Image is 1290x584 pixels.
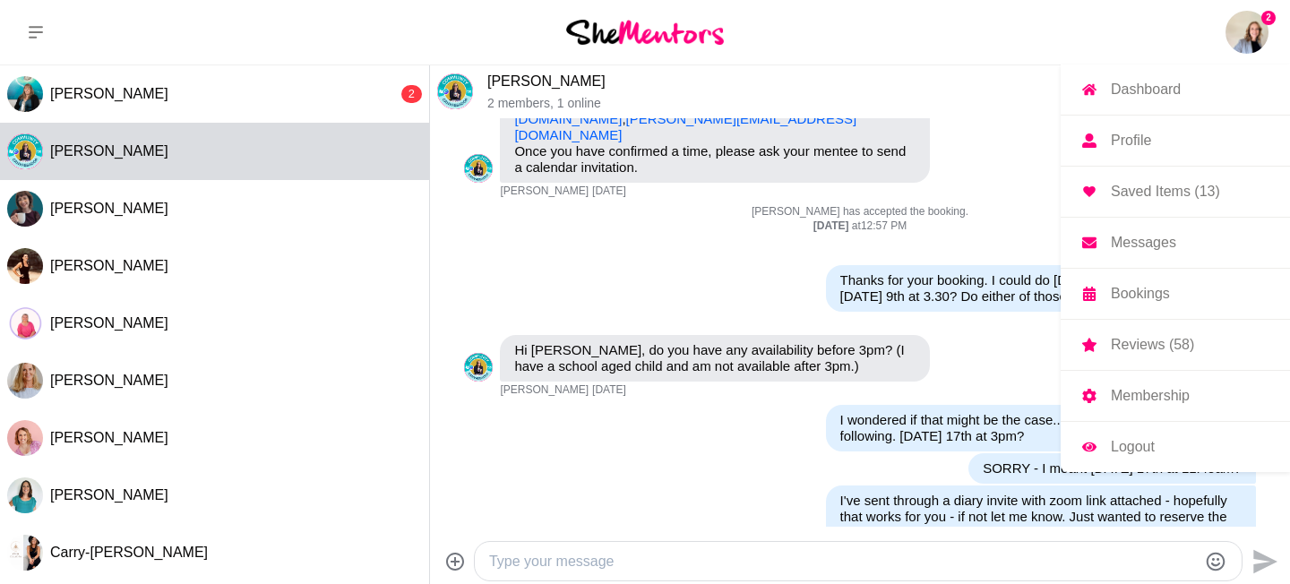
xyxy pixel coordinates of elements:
span: [PERSON_NAME] [50,86,168,101]
div: Meg Barlogio [7,363,43,399]
div: Christie Flora [7,191,43,227]
span: [PERSON_NAME] [50,258,168,273]
img: V [7,420,43,456]
p: Bookings [1111,287,1170,301]
span: [PERSON_NAME] [50,373,168,388]
p: Membership [1111,389,1190,403]
div: Kristy Eagleton [7,248,43,284]
img: M [464,154,493,183]
a: Bookings [1061,269,1290,319]
span: [PERSON_NAME] [50,315,168,331]
div: Sandy Hanrahan [7,305,43,341]
p: Saved Items (13) [1111,185,1220,199]
span: [PERSON_NAME] [50,430,168,445]
div: 2 [401,85,422,103]
p: Dashboard [1111,82,1181,97]
p: Messages [1111,236,1176,250]
span: [PERSON_NAME] [50,201,168,216]
span: [PERSON_NAME] [500,185,589,199]
img: M [437,73,473,109]
a: [PERSON_NAME] [487,73,606,89]
img: Sarah Howell [1225,11,1268,54]
div: Michelle Hearne [7,477,43,513]
a: Reviews (58) [1061,320,1290,370]
div: Vari McGaan [7,420,43,456]
img: C [7,191,43,227]
a: [PERSON_NAME][EMAIL_ADDRESS][DOMAIN_NAME] [514,111,856,142]
div: Carry-Louise Hansell [7,535,43,571]
p: Profile [1111,133,1151,148]
div: Marie Fox [464,353,493,382]
img: M [7,477,43,513]
img: M [464,353,493,382]
a: [PERSON_NAME][EMAIL_ADDRESS][DOMAIN_NAME] [514,95,855,126]
div: Emily Fogg [7,76,43,112]
span: Carry-[PERSON_NAME] [50,545,208,560]
div: Marie Fox [7,133,43,169]
p: Reviews (58) [1111,338,1194,352]
p: I wondered if that might be the case...will have to be the week following. [DATE] 17th at 3pm? [840,412,1242,444]
time: 2025-09-03T01:18:46.498Z [592,185,626,199]
span: [PERSON_NAME] [50,143,168,159]
p: Logout [1111,440,1155,454]
span: [PERSON_NAME] [500,383,589,398]
p: SORRY - I meant [DATE] 17th at 11.45am? [983,460,1241,477]
img: E [7,76,43,112]
p: Once you have confirmed a time, please ask your mentee to send a calendar invitation. [514,143,916,176]
p: Thanks for your booking. I could do [DATE] 10th at 4pm? Or [DATE] 9th at 3.30? Do either of those... [840,272,1242,305]
p: I've sent through a diary invite with zoom link attached - hopefully that works for you - if not ... [840,493,1242,541]
a: Messages [1061,218,1290,268]
a: Saved Items (13) [1061,167,1290,217]
button: Emoji picker [1205,551,1226,572]
button: Send [1243,541,1283,581]
p: Hi [PERSON_NAME], do you have any availability before 3pm? (I have a school aged child and am not... [514,342,916,374]
img: C [7,535,43,571]
img: M [7,133,43,169]
div: at 12:57 PM [464,219,1255,234]
img: S [7,305,43,341]
p: [PERSON_NAME] has accepted the booking. [464,205,1255,219]
strong: [DATE] [813,219,852,232]
img: K [7,248,43,284]
time: 2025-09-03T03:31:19.695Z [592,383,626,398]
a: Profile [1061,116,1290,166]
span: 2 [1261,11,1276,25]
div: Marie Fox [464,154,493,183]
textarea: Type your message [489,551,1197,572]
img: M [7,363,43,399]
span: [PERSON_NAME] [50,487,168,502]
p: 2 members , 1 online [487,96,1247,111]
a: Dashboard [1061,64,1290,115]
img: She Mentors Logo [566,20,724,44]
a: Sarah Howell2DashboardProfileSaved Items (13)MessagesBookingsReviews (58)MembershipLogout [1225,11,1268,54]
div: Marie Fox [437,73,473,109]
